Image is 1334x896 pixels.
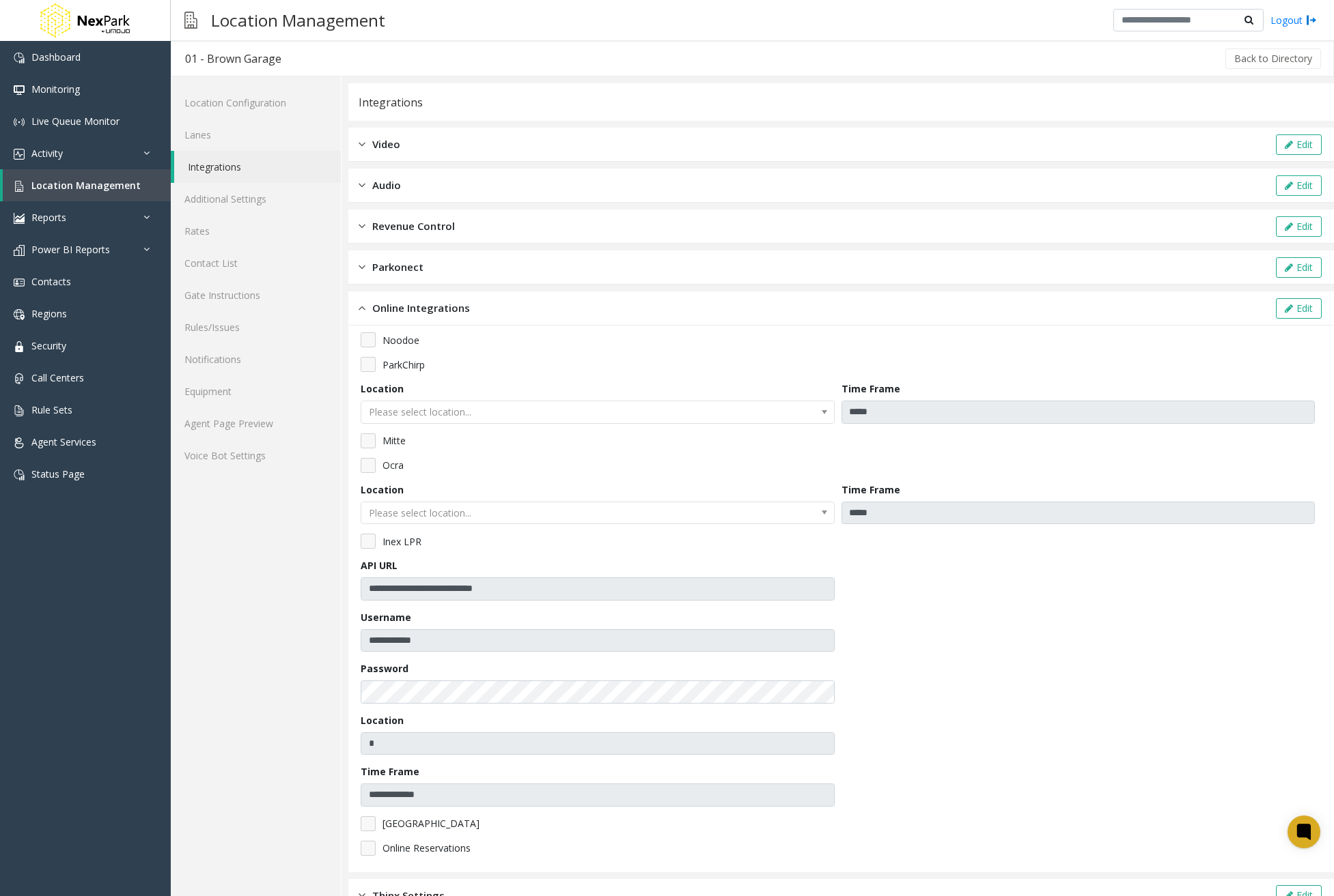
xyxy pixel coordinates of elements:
a: Lanes [171,119,341,151]
img: 'icon' [14,309,25,320]
span: ParkChirp [383,358,425,372]
label: Time Frame [842,482,900,497]
img: 'icon' [14,437,25,448]
img: 'icon' [14,341,25,352]
h3: Location Management [204,3,392,37]
img: 'icon' [14,469,25,480]
img: 'icon' [14,213,25,224]
span: Online Reservations [383,841,471,855]
span: Inex LPR [383,534,421,549]
button: Edit [1276,257,1322,278]
a: Location Configuration [171,87,341,119]
label: API URL [361,558,398,573]
img: 'icon' [14,149,25,160]
span: Reports [31,211,66,224]
a: Location Management [3,169,171,201]
span: Contacts [31,275,71,288]
a: Notifications [171,343,341,375]
label: Time Frame [361,764,419,779]
img: 'icon' [14,405,25,416]
a: Additional Settings [171,183,341,215]
a: Rates [171,215,341,247]
label: Location [361,381,404,396]
span: Video [372,136,400,152]
img: 'icon' [14,373,25,384]
button: Edit [1276,175,1322,196]
img: 'icon' [14,245,25,256]
span: Revenue Control [372,218,455,234]
button: Back to Directory [1225,48,1321,69]
div: 01 - Brown Garage [185,50,281,68]
span: Location Management [31,179,141,192]
img: logout [1306,13,1317,27]
span: Parkonect [372,259,423,275]
span: Agent Services [31,435,96,448]
label: Time Frame [842,381,900,396]
a: Voice Bot Settings [171,439,341,472]
img: closed [359,177,365,193]
img: 'icon' [14,53,25,63]
span: Activity [31,147,63,160]
a: Gate Instructions [171,279,341,311]
button: Edit [1276,216,1322,237]
img: closed [359,136,365,152]
span: Power BI Reports [31,243,110,256]
button: Edit [1276,134,1322,155]
span: Status Page [31,467,85,480]
span: Ocra [383,458,404,472]
label: Username [361,610,411,624]
span: Live Queue Monitor [31,115,120,128]
img: 'icon' [14,85,25,96]
label: Password [361,661,408,676]
img: closed [359,218,365,234]
span: Security [31,339,66,352]
img: pageIcon [184,3,197,37]
img: 'icon' [14,181,25,192]
a: Logout [1270,13,1317,27]
span: Online Integrations [372,300,470,316]
span: [GEOGRAPHIC_DATA] [383,816,480,830]
span: Dashboard [31,50,81,63]
img: 'icon' [14,277,25,288]
span: Noodoe [383,333,419,347]
span: Monitoring [31,83,80,96]
div: Integrations [359,93,423,111]
label: Location [361,713,404,727]
img: 'icon' [14,117,25,128]
label: Location [361,482,404,497]
span: Call Centers [31,371,84,384]
img: opened [359,300,365,316]
a: Agent Page Preview [171,407,341,439]
a: Equipment [171,375,341,407]
span: Regions [31,307,67,320]
button: Edit [1276,298,1322,319]
span: Mitte [383,433,406,448]
img: closed [359,259,365,275]
a: Contact List [171,247,341,279]
a: Integrations [174,151,341,183]
a: Rules/Issues [171,311,341,343]
span: Audio [372,177,401,193]
span: Rule Sets [31,403,72,416]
